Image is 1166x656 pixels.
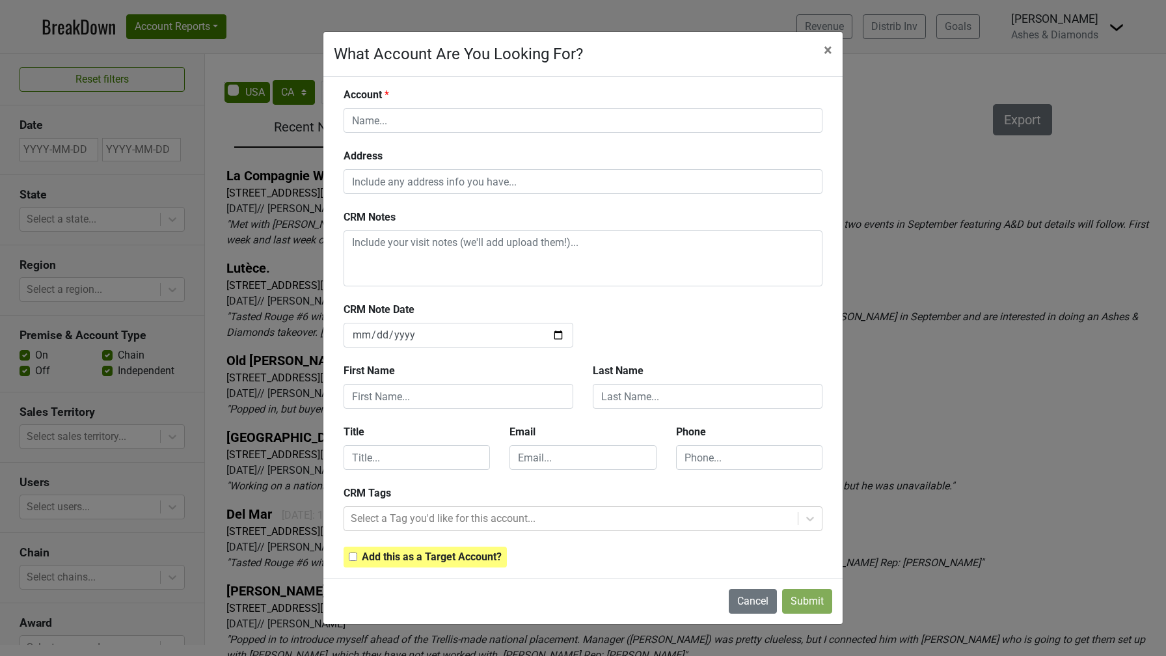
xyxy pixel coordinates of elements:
b: Address [344,150,383,162]
input: Email... [509,445,656,470]
b: Last Name [593,364,644,377]
input: Last Name... [593,384,822,409]
input: Title... [344,445,490,470]
b: Email [509,426,536,438]
b: First Name [344,364,395,377]
b: Account [344,89,382,101]
b: CRM Notes [344,211,396,223]
input: Name... [344,108,822,133]
input: Include any address info you have... [344,169,822,194]
input: Phone... [676,445,822,470]
div: What Account Are You Looking For? [334,42,583,66]
button: Submit [782,589,832,614]
b: Title [344,426,364,438]
button: Cancel [729,589,777,614]
b: CRM Note Date [344,303,414,316]
strong: Add this as a Target Account? [362,551,502,563]
b: CRM Tags [344,487,391,499]
input: First Name... [344,384,573,409]
span: × [824,41,832,59]
b: Phone [676,426,706,438]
